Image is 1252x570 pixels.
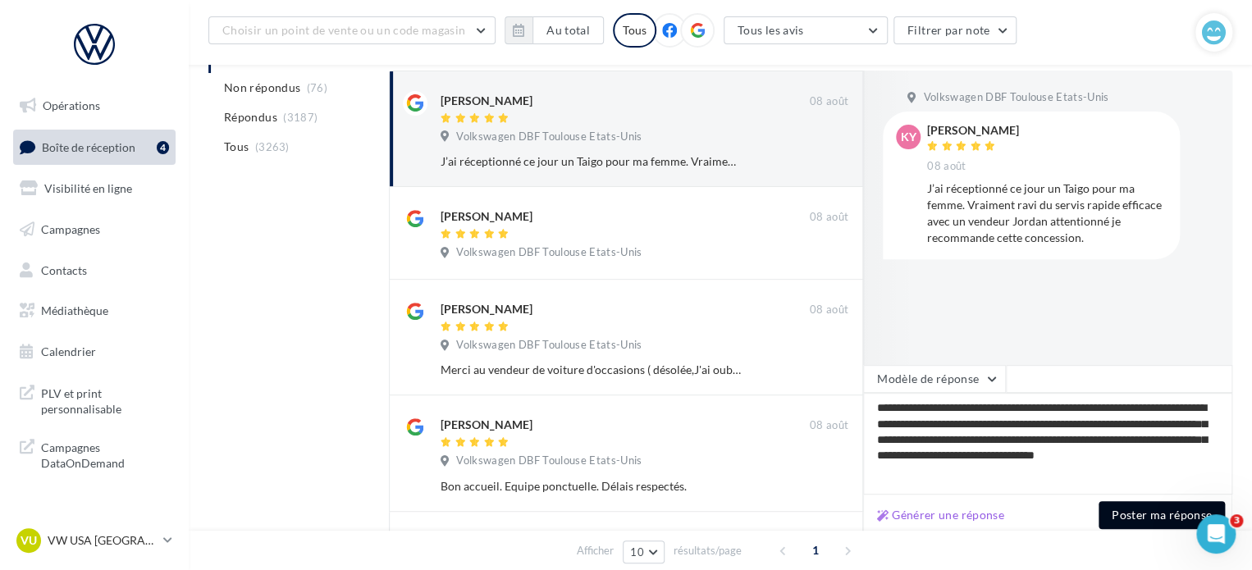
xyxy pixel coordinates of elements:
span: Visibilité en ligne [44,181,132,195]
div: Tous [613,13,656,48]
button: Choisir un point de vente ou un code magasin [208,16,496,44]
span: 08 août [810,94,848,109]
span: VU [21,532,37,549]
button: Ignorer [795,243,849,266]
span: KY [901,129,916,145]
span: PLV et print personnalisable [41,382,169,417]
span: Volkswagen DBF Toulouse Etats-Unis [923,90,1108,105]
span: Répondus [224,109,277,125]
span: résultats/page [674,543,742,559]
a: Médiathèque [10,294,179,328]
span: Campagnes [41,222,100,236]
div: Bon accueil. Equipe ponctuelle. Délais respectés. [441,478,742,495]
a: Visibilité en ligne [10,171,179,206]
span: Non répondus [224,80,300,96]
div: [PERSON_NAME] [441,301,532,317]
span: Campagnes DataOnDemand [41,436,169,472]
span: Volkswagen DBF Toulouse Etats-Unis [456,245,642,260]
div: J’ai réceptionné ce jour un Taigo pour ma femme. Vraiment ravi du servis rapide efficace avec un ... [927,180,1167,246]
button: Tous les avis [724,16,888,44]
a: Calendrier [10,335,179,369]
iframe: Intercom live chat [1196,514,1236,554]
div: [PERSON_NAME] [441,417,532,433]
span: Contacts [41,262,87,276]
button: Poster ma réponse [1099,501,1225,529]
button: Au total [532,16,604,44]
div: [PERSON_NAME] [927,125,1019,136]
span: 08 août [927,159,966,174]
a: PLV et print personnalisable [10,376,179,424]
p: VW USA [GEOGRAPHIC_DATA] [48,532,157,549]
a: Opérations [10,89,179,123]
div: J’ai réceptionné ce jour un Taigo pour ma femme. Vraiment ravi du servis rapide efficace avec un ... [441,153,742,170]
span: (76) [307,81,327,94]
a: Campagnes [10,212,179,247]
a: Campagnes DataOnDemand [10,430,179,478]
span: Volkswagen DBF Toulouse Etats-Unis [456,338,642,353]
div: Merci au vendeur de voiture d'occasions ( désolée,J'ai oublié le nom ) pour l'accueil ,le profess... [441,362,742,378]
span: (3263) [255,140,290,153]
a: Contacts [10,253,179,288]
span: Volkswagen DBF Toulouse Etats-Unis [456,130,642,144]
span: 1 [802,537,829,563]
button: Au total [505,16,604,44]
button: Modèle de réponse [863,365,1006,393]
div: [PERSON_NAME] [441,208,532,225]
span: Tous les avis [738,23,804,37]
button: Ignorer [794,475,848,498]
a: Boîte de réception4 [10,130,179,165]
span: Volkswagen DBF Toulouse Etats-Unis [456,454,642,468]
button: Générer une réponse [870,505,1011,525]
span: 08 août [810,303,848,317]
div: 4 [157,141,169,154]
span: 3 [1230,514,1243,527]
span: Opérations [43,98,100,112]
span: (3187) [283,111,318,124]
span: 08 août [810,418,848,433]
span: Choisir un point de vente ou un code magasin [222,23,465,37]
button: 10 [623,540,665,563]
span: Afficher [577,543,614,559]
span: 08 août [810,210,848,225]
button: Ignorer [794,358,848,381]
span: Tous [224,139,249,155]
div: [PERSON_NAME] [441,93,532,109]
span: Calendrier [41,344,96,358]
button: Ignorer [794,150,848,173]
button: Filtrer par note [893,16,1017,44]
span: 10 [630,545,644,559]
span: Boîte de réception [42,139,135,153]
span: Médiathèque [41,303,108,317]
a: VU VW USA [GEOGRAPHIC_DATA] [13,525,176,556]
